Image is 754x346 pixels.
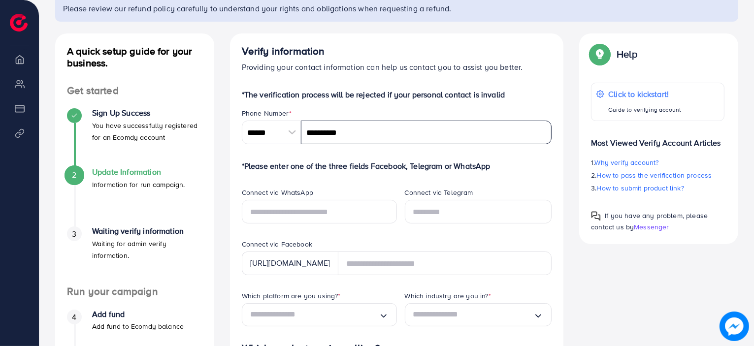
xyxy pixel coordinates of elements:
p: Providing your contact information can help us contact you to assist you better. [242,61,552,73]
p: Add fund to Ecomdy balance [92,320,184,332]
li: Sign Up Success [55,108,214,167]
label: Connect via Facebook [242,239,312,249]
h4: Verify information [242,45,552,58]
h4: Get started [55,85,214,97]
p: Information for run campaign. [92,179,185,190]
p: 3. [591,182,724,194]
h4: Sign Up Success [92,108,202,118]
span: How to pass the verification process [597,170,712,180]
span: How to submit product link? [597,183,684,193]
p: Most Viewed Verify Account Articles [591,129,724,149]
img: logo [10,14,28,31]
p: Guide to verifying account [608,104,681,116]
div: Search for option [405,303,552,326]
div: [URL][DOMAIN_NAME] [242,252,338,275]
span: 2 [72,169,76,181]
p: You have successfully registered for an Ecomdy account [92,120,202,143]
p: 2. [591,169,724,181]
h4: A quick setup guide for your business. [55,45,214,69]
span: If you have any problem, please contact us by [591,211,708,232]
img: image [720,312,749,341]
label: Which platform are you using? [242,291,341,301]
label: Phone Number [242,108,292,118]
span: Why verify account? [595,157,659,167]
label: Which industry are you in? [405,291,491,301]
img: Popup guide [591,45,609,63]
p: 1. [591,157,724,168]
p: Help [617,48,637,60]
li: Update Information [55,167,214,226]
input: Search for option [250,307,379,322]
span: Messenger [634,222,669,232]
p: Waiting for admin verify information. [92,238,202,261]
li: Waiting verify information [55,226,214,285]
h4: Update Information [92,167,185,177]
label: Connect via WhatsApp [242,188,313,197]
input: Search for option [413,307,534,322]
p: *Please enter one of the three fields Facebook, Telegram or WhatsApp [242,160,552,172]
span: 4 [72,312,76,323]
span: 3 [72,228,76,240]
img: Popup guide [591,211,601,221]
div: Search for option [242,303,397,326]
h4: Run your campaign [55,285,214,298]
h4: Waiting verify information [92,226,202,236]
label: Connect via Telegram [405,188,473,197]
p: *The verification process will be rejected if your personal contact is invalid [242,89,552,100]
p: Please review our refund policy carefully to understand your rights and obligations when requesti... [63,2,732,14]
h4: Add fund [92,310,184,319]
p: Click to kickstart! [608,88,681,100]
